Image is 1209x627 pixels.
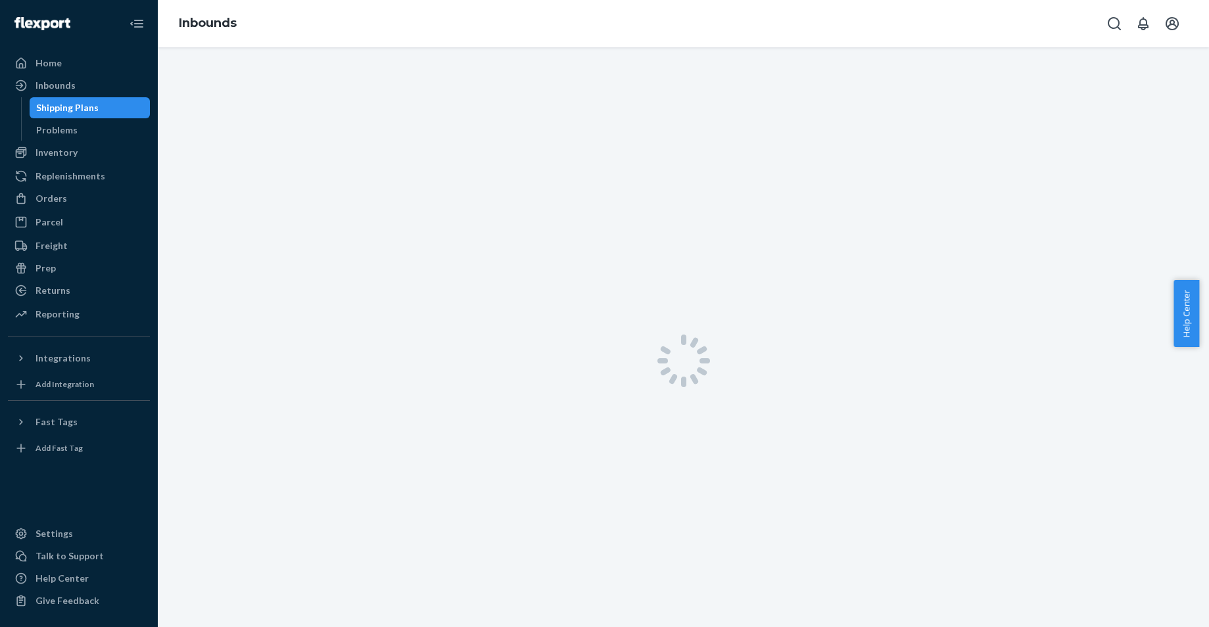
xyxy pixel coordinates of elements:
[8,438,150,459] a: Add Fast Tag
[36,170,105,183] div: Replenishments
[8,280,150,301] a: Returns
[36,549,104,563] div: Talk to Support
[8,53,150,74] a: Home
[8,523,150,544] a: Settings
[30,97,151,118] a: Shipping Plans
[179,16,237,30] a: Inbounds
[1173,280,1199,347] button: Help Center
[36,352,91,365] div: Integrations
[36,415,78,429] div: Fast Tags
[8,212,150,233] a: Parcel
[36,379,94,390] div: Add Integration
[36,216,63,229] div: Parcel
[8,188,150,209] a: Orders
[36,308,80,321] div: Reporting
[36,284,70,297] div: Returns
[8,590,150,611] button: Give Feedback
[36,572,89,585] div: Help Center
[14,17,70,30] img: Flexport logo
[36,262,56,275] div: Prep
[36,442,83,453] div: Add Fast Tag
[8,374,150,395] a: Add Integration
[36,101,99,114] div: Shipping Plans
[8,75,150,96] a: Inbounds
[168,5,247,43] ol: breadcrumbs
[8,411,150,432] button: Fast Tags
[36,57,62,70] div: Home
[8,304,150,325] a: Reporting
[8,348,150,369] button: Integrations
[1101,11,1127,37] button: Open Search Box
[8,568,150,589] a: Help Center
[36,527,73,540] div: Settings
[36,124,78,137] div: Problems
[36,594,99,607] div: Give Feedback
[36,79,76,92] div: Inbounds
[30,120,151,141] a: Problems
[1159,11,1185,37] button: Open account menu
[8,166,150,187] a: Replenishments
[8,546,150,567] a: Talk to Support
[36,146,78,159] div: Inventory
[8,258,150,279] a: Prep
[1130,11,1156,37] button: Open notifications
[124,11,150,37] button: Close Navigation
[36,192,67,205] div: Orders
[8,235,150,256] a: Freight
[8,142,150,163] a: Inventory
[36,239,68,252] div: Freight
